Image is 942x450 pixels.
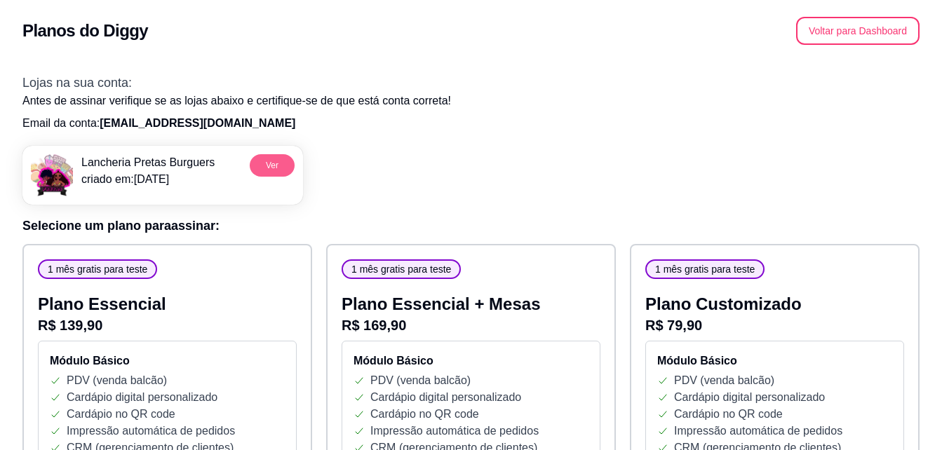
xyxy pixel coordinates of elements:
h4: Módulo Básico [657,353,892,369]
button: Ver [250,154,295,177]
button: Voltar para Dashboard [796,17,920,45]
p: criado em: [DATE] [81,171,215,188]
h4: Módulo Básico [354,353,588,369]
p: PDV (venda balcão) [370,372,471,389]
p: Antes de assinar verifique se as lojas abaixo e certifique-se de que está conta correta! [22,93,920,109]
span: 1 mês gratis para teste [650,262,760,276]
h3: Lojas na sua conta: [22,73,920,93]
img: menu logo [31,154,73,196]
a: menu logoLancheria Pretas Burguerscriado em:[DATE]Ver [22,146,303,205]
h2: Planos do Diggy [22,20,148,42]
p: Email da conta: [22,115,920,132]
p: PDV (venda balcão) [67,372,167,389]
p: Cardápio no QR code [67,406,175,423]
p: Impressão automática de pedidos [674,423,842,439]
h4: Módulo Básico [50,353,285,369]
p: PDV (venda balcão) [674,372,774,389]
p: Impressão automática de pedidos [370,423,539,439]
p: Cardápio digital personalizado [370,389,521,406]
h3: Selecione um plano para assinar : [22,216,920,236]
span: [EMAIL_ADDRESS][DOMAIN_NAME] [100,117,295,129]
span: 1 mês gratis para teste [346,262,457,276]
p: Cardápio no QR code [370,406,479,423]
p: R$ 169,90 [342,315,600,335]
p: Cardápio no QR code [674,406,783,423]
p: R$ 79,90 [645,315,904,335]
p: Plano Essencial [38,293,297,315]
p: Cardápio digital personalizado [674,389,825,406]
a: Voltar para Dashboard [796,25,920,36]
p: Impressão automática de pedidos [67,423,235,439]
p: Plano Essencial + Mesas [342,293,600,315]
p: R$ 139,90 [38,315,297,335]
span: 1 mês gratis para teste [42,262,153,276]
p: Lancheria Pretas Burguers [81,154,215,171]
p: Plano Customizado [645,293,904,315]
p: Cardápio digital personalizado [67,389,217,406]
